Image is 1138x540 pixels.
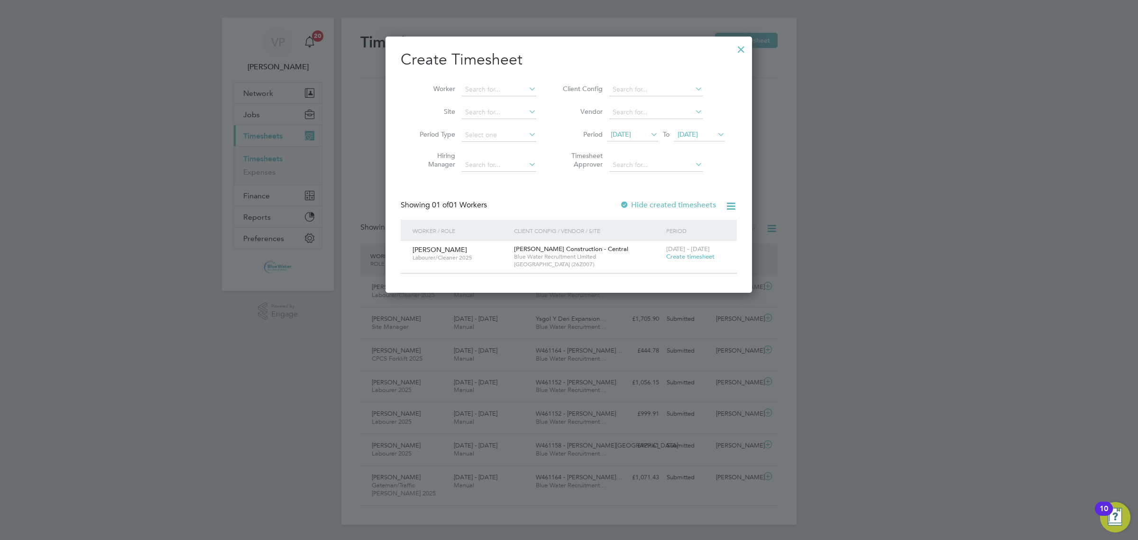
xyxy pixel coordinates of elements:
div: Period [664,220,727,242]
label: Client Config [560,84,603,93]
label: Timesheet Approver [560,151,603,168]
div: 10 [1100,509,1108,521]
input: Select one [462,129,536,142]
span: [DATE] [678,130,698,139]
span: 01 of [432,200,449,210]
span: [GEOGRAPHIC_DATA] (26Z007) [514,261,661,268]
label: Hide created timesheets [620,200,716,210]
div: Showing [401,200,489,210]
span: [DATE] - [DATE] [666,245,710,253]
label: Period Type [413,130,455,139]
div: Client Config / Vendor / Site [512,220,664,242]
label: Worker [413,84,455,93]
span: [PERSON_NAME] Construction - Central [514,245,628,253]
label: Period [560,130,603,139]
input: Search for... [609,83,703,96]
label: Site [413,107,455,116]
label: Vendor [560,107,603,116]
button: Open Resource Center, 10 new notifications [1100,502,1130,532]
span: Labourer/Cleaner 2025 [413,254,507,261]
input: Search for... [462,106,536,119]
label: Hiring Manager [413,151,455,168]
div: Worker / Role [410,220,512,242]
span: To [660,128,672,140]
span: 01 Workers [432,200,487,210]
span: [PERSON_NAME] [413,245,467,254]
span: Create timesheet [666,252,715,261]
input: Search for... [609,106,703,119]
h2: Create Timesheet [401,50,737,70]
input: Search for... [462,83,536,96]
input: Search for... [462,158,536,172]
span: Blue Water Recruitment Limited [514,253,661,261]
span: [DATE] [611,130,631,139]
input: Search for... [609,158,703,172]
